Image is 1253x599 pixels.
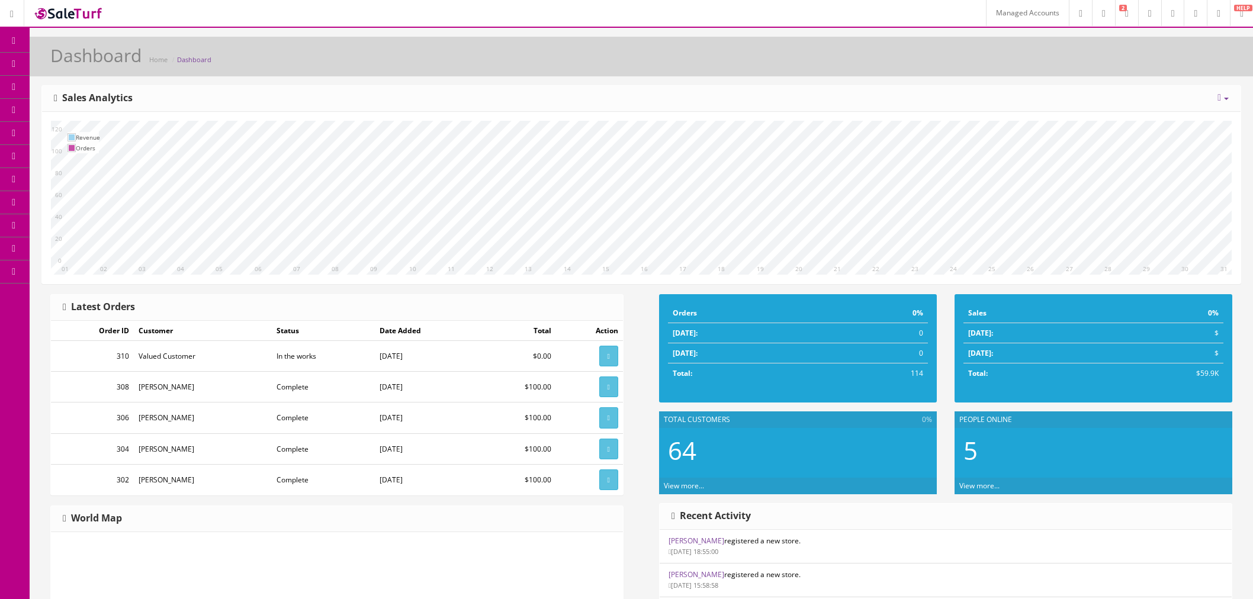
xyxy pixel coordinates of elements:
td: Complete [272,433,374,464]
td: In the works [272,341,374,372]
td: 308 [51,372,134,402]
span: 2 [1119,5,1127,11]
td: Complete [272,464,374,495]
strong: [DATE]: [968,348,993,358]
h3: World Map [63,513,122,524]
td: Order ID [51,321,134,341]
td: 306 [51,402,134,433]
div: Total Customers [659,411,937,428]
h3: Latest Orders [63,302,135,313]
small: [DATE] 15:58:58 [669,581,718,590]
td: [DATE] [375,464,481,495]
td: [PERSON_NAME] [134,402,272,433]
strong: [DATE]: [673,328,698,338]
td: $100.00 [481,372,556,402]
span: HELP [1234,5,1252,11]
strong: [DATE]: [968,328,993,338]
td: Sales [963,303,1098,323]
td: 0 [827,323,928,343]
td: 310 [51,341,134,372]
td: 0% [1098,303,1223,323]
td: Valued Customer [134,341,272,372]
td: [DATE] [375,372,481,402]
td: Action [556,321,623,341]
h3: Recent Activity [672,511,751,521]
td: Complete [272,372,374,402]
td: $100.00 [481,402,556,433]
td: [PERSON_NAME] [134,464,272,495]
td: 0 [827,343,928,363]
td: [PERSON_NAME] [134,433,272,464]
td: Revenue [76,132,100,143]
a: View more... [664,481,704,491]
td: $ [1098,323,1223,343]
td: 0% [827,303,928,323]
a: [PERSON_NAME] [669,536,724,546]
strong: Total: [968,368,988,378]
td: $59.9K [1098,363,1223,384]
td: Orders [668,303,827,323]
h3: Sales Analytics [54,93,133,104]
td: [DATE] [375,402,481,433]
td: $ [1098,343,1223,363]
td: $0.00 [481,341,556,372]
td: Status [272,321,374,341]
td: [PERSON_NAME] [134,372,272,402]
td: Total [481,321,556,341]
td: Date Added [375,321,481,341]
h1: Dashboard [50,46,142,65]
td: 114 [827,363,928,384]
img: SaleTurf [33,5,104,21]
li: registered a new store. [660,530,1232,563]
td: [DATE] [375,341,481,372]
td: [DATE] [375,433,481,464]
a: Home [149,55,168,64]
td: Complete [272,402,374,433]
div: People Online [955,411,1232,428]
td: 304 [51,433,134,464]
a: [PERSON_NAME] [669,569,724,579]
td: Customer [134,321,272,341]
strong: Total: [673,368,692,378]
td: $100.00 [481,464,556,495]
a: Dashboard [177,55,211,64]
small: [DATE] 18:55:00 [669,547,718,556]
span: 0% [922,414,932,425]
strong: [DATE]: [673,348,698,358]
a: View more... [959,481,1000,491]
h2: 5 [963,437,1223,464]
h2: 64 [668,437,928,464]
li: registered a new store. [660,563,1232,597]
td: $100.00 [481,433,556,464]
td: Orders [76,143,100,153]
td: 302 [51,464,134,495]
